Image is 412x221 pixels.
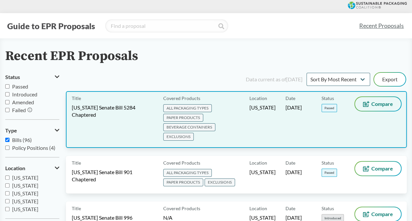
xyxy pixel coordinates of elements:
[285,159,295,166] span: Date
[12,145,55,151] span: Policy Positions (4)
[285,95,295,102] span: Date
[72,169,155,183] span: [US_STATE] Senate Bill 901 Chaptered
[5,92,10,96] input: Introduced
[5,71,59,83] button: Status
[322,205,334,212] span: Status
[249,205,267,212] span: Location
[12,190,38,196] span: [US_STATE]
[5,165,25,171] span: Location
[249,169,276,176] span: [US_STATE]
[355,97,401,111] button: Compare
[163,159,200,166] span: Covered Products
[12,83,28,90] span: Passed
[356,18,407,33] a: Recent Proposals
[12,198,38,204] span: [US_STATE]
[285,169,302,176] span: [DATE]
[12,137,32,143] span: Bills (96)
[12,174,38,181] span: [US_STATE]
[322,169,337,177] span: Passed
[355,207,401,221] button: Compare
[322,104,337,112] span: Passed
[5,74,20,80] span: Status
[246,75,303,83] div: Data current as of [DATE]
[12,91,37,97] span: Introduced
[5,138,10,142] input: Bills (96)
[12,99,34,105] span: Amended
[163,214,172,221] span: N/A
[371,101,393,107] span: Compare
[163,133,194,141] span: EXCLUSIONS
[5,175,10,180] input: [US_STATE]
[5,191,10,195] input: [US_STATE]
[72,95,81,102] span: Title
[163,205,200,212] span: Covered Products
[5,146,10,150] input: Policy Positions (4)
[5,163,59,174] button: Location
[163,114,203,122] span: PAPER PRODUCTS
[163,104,212,112] span: ALL PACKAGING TYPES
[5,49,138,64] h2: Recent EPR Proposals
[322,159,334,166] span: Status
[12,107,26,113] span: Failed
[5,125,59,136] button: Type
[72,159,81,166] span: Title
[249,95,267,102] span: Location
[163,95,200,102] span: Covered Products
[5,100,10,104] input: Amended
[371,211,393,217] span: Compare
[163,169,212,177] span: ALL PACKAGING TYPES
[72,104,155,118] span: [US_STATE] Senate Bill 5284 Chaptered
[285,104,302,111] span: [DATE]
[249,104,276,111] span: [US_STATE]
[5,128,17,133] span: Type
[322,95,334,102] span: Status
[5,84,10,89] input: Passed
[5,199,10,203] input: [US_STATE]
[5,207,10,211] input: [US_STATE]
[12,206,38,212] span: [US_STATE]
[72,205,81,212] span: Title
[355,162,401,175] button: Compare
[105,19,228,32] input: Find a proposal
[249,159,267,166] span: Location
[374,73,405,86] button: Export
[205,178,235,186] span: EXCLUSIONS
[285,205,295,212] span: Date
[12,182,38,189] span: [US_STATE]
[163,178,203,186] span: PAPER PRODUCTS
[371,166,393,171] span: Compare
[5,21,97,31] button: Guide to EPR Proposals
[5,183,10,188] input: [US_STATE]
[163,123,215,131] span: BEVERAGE CONTAINERS
[5,108,10,112] input: Failed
